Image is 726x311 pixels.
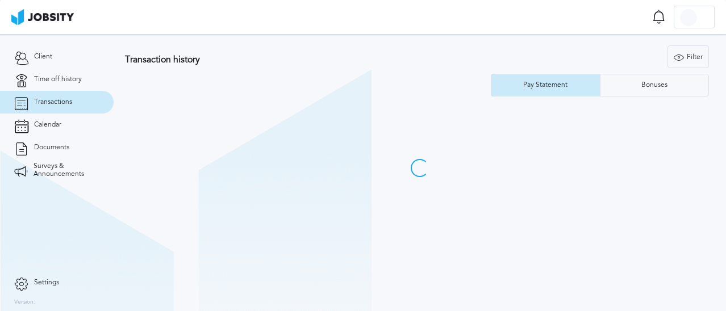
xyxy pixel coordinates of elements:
h3: Transaction history [125,54,444,65]
div: Bonuses [636,81,673,89]
span: Calendar [34,121,61,129]
button: Pay Statement [491,74,600,96]
span: Transactions [34,98,72,106]
button: Filter [667,45,709,68]
span: Documents [34,144,69,152]
span: Time off history [34,75,82,83]
button: Bonuses [600,74,709,96]
span: Settings [34,279,59,287]
label: Version: [14,299,35,306]
img: ab4bad089aa723f57921c736e9817d99.png [11,9,74,25]
span: Surveys & Announcements [34,162,99,178]
div: Pay Statement [518,81,573,89]
span: Client [34,53,52,61]
div: Filter [668,46,708,69]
